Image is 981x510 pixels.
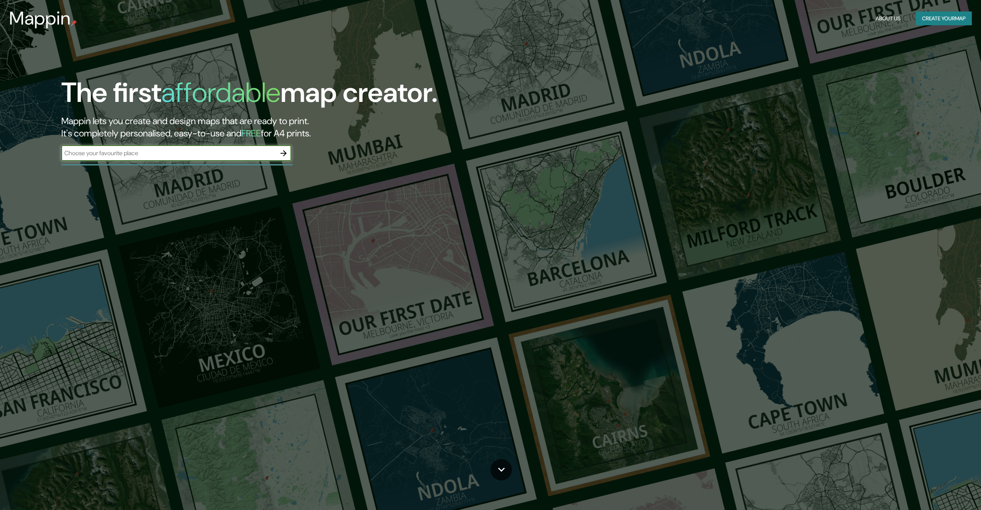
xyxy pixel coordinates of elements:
img: mappin-pin [71,20,77,26]
button: Create yourmap [916,11,972,26]
h5: FREE [241,127,261,139]
h1: The first map creator. [61,77,438,115]
button: About Us [873,11,904,26]
input: Choose your favourite place [61,149,276,157]
h3: Mappin [9,8,71,29]
h1: affordable [161,75,281,110]
h2: Mappin lets you create and design maps that are ready to print. It's completely personalised, eas... [61,115,552,139]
